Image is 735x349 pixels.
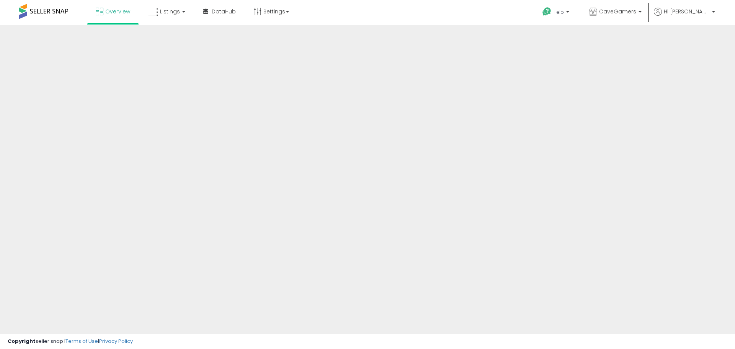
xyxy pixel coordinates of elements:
[99,338,133,345] a: Privacy Policy
[8,338,36,345] strong: Copyright
[65,338,98,345] a: Terms of Use
[654,8,715,25] a: Hi [PERSON_NAME]
[599,8,636,15] span: CaveGamers
[8,338,133,345] div: seller snap | |
[536,1,577,25] a: Help
[554,9,564,15] span: Help
[105,8,130,15] span: Overview
[160,8,180,15] span: Listings
[542,7,552,16] i: Get Help
[212,8,236,15] span: DataHub
[664,8,710,15] span: Hi [PERSON_NAME]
